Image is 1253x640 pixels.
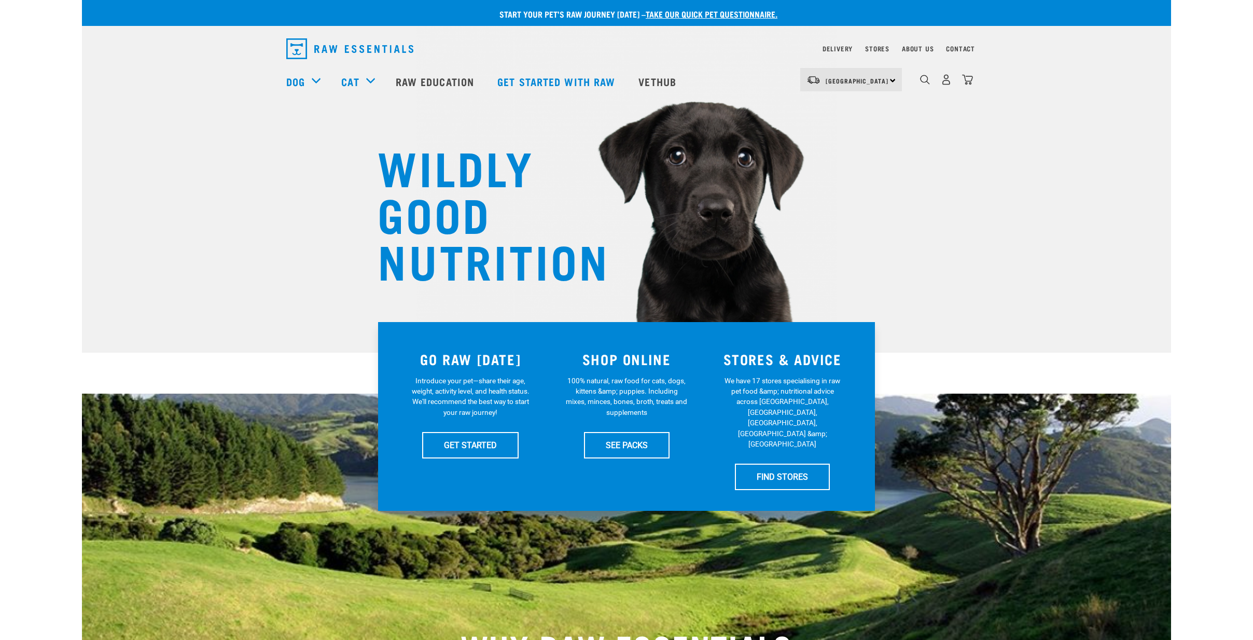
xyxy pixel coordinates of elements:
[946,47,975,50] a: Contact
[806,75,820,85] img: van-moving.png
[902,47,934,50] a: About Us
[378,143,585,283] h1: WILDLY GOOD NUTRITION
[584,432,670,458] a: SEE PACKS
[962,74,973,85] img: home-icon@2x.png
[920,75,930,85] img: home-icon-1@2x.png
[826,79,888,82] span: [GEOGRAPHIC_DATA]
[646,11,777,16] a: take our quick pet questionnaire.
[278,34,975,63] nav: dropdown navigation
[286,38,413,59] img: Raw Essentials Logo
[385,61,487,102] a: Raw Education
[286,74,305,89] a: Dog
[555,351,699,367] h3: SHOP ONLINE
[341,74,359,89] a: Cat
[410,375,532,418] p: Introduce your pet—share their age, weight, activity level, and health status. We'll recommend th...
[487,61,628,102] a: Get started with Raw
[399,351,542,367] h3: GO RAW [DATE]
[90,8,1179,20] p: Start your pet’s raw journey [DATE] –
[735,464,830,490] a: FIND STORES
[823,47,853,50] a: Delivery
[422,432,519,458] a: GET STARTED
[721,375,843,450] p: We have 17 stores specialising in raw pet food &amp; nutritional advice across [GEOGRAPHIC_DATA],...
[941,74,952,85] img: user.png
[82,61,1171,102] nav: dropdown navigation
[628,61,689,102] a: Vethub
[865,47,889,50] a: Stores
[711,351,854,367] h3: STORES & ADVICE
[566,375,688,418] p: 100% natural, raw food for cats, dogs, kittens &amp; puppies. Including mixes, minces, bones, bro...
